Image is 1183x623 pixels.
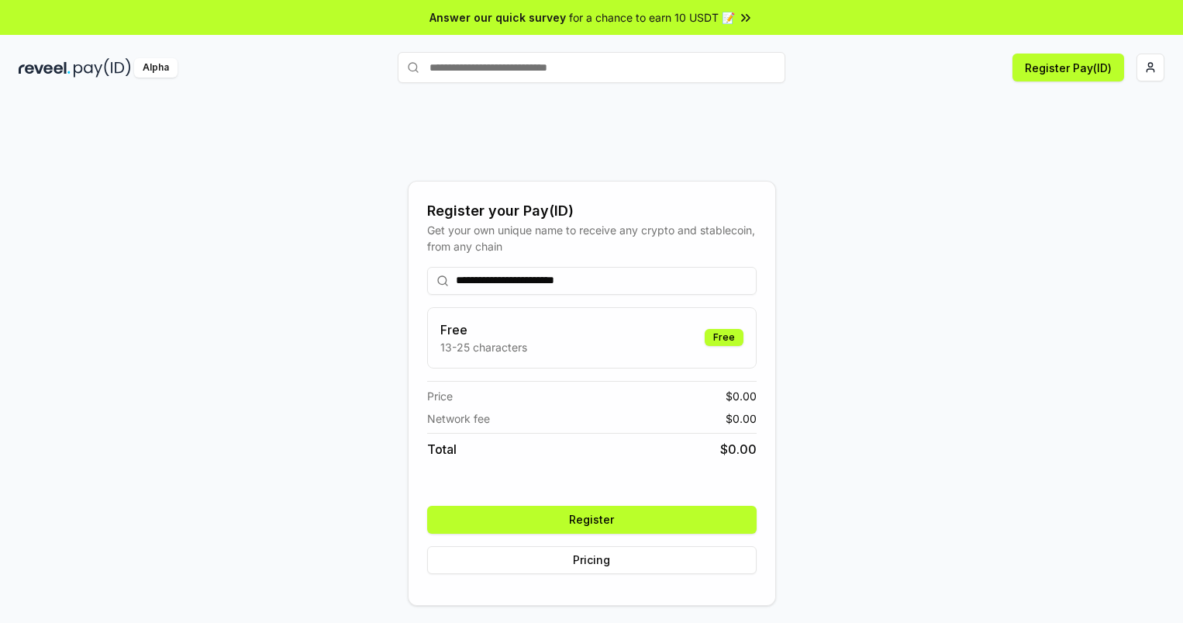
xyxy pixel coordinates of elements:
[1012,54,1124,81] button: Register Pay(ID)
[19,58,71,78] img: reveel_dark
[726,388,757,404] span: $ 0.00
[134,58,178,78] div: Alpha
[427,546,757,574] button: Pricing
[427,440,457,459] span: Total
[440,320,527,339] h3: Free
[726,410,757,427] span: $ 0.00
[427,506,757,534] button: Register
[427,200,757,222] div: Register your Pay(ID)
[427,222,757,254] div: Get your own unique name to receive any crypto and stablecoin, from any chain
[569,9,735,26] span: for a chance to earn 10 USDT 📝
[74,58,131,78] img: pay_id
[705,329,743,346] div: Free
[440,339,527,355] p: 13-25 characters
[429,9,566,26] span: Answer our quick survey
[427,388,453,404] span: Price
[427,410,490,427] span: Network fee
[720,440,757,459] span: $ 0.00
